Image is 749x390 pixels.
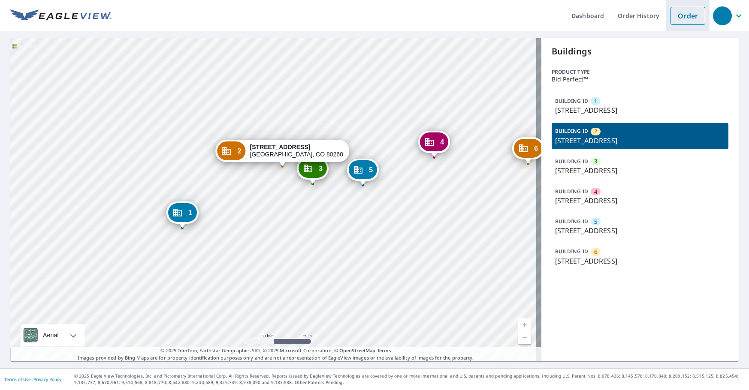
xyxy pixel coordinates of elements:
p: BUILDING ID [555,158,588,165]
p: BUILDING ID [555,218,588,225]
div: Dropped pin, building 4, Commercial property, 8444 Pecos St Denver, CO 80260 [418,131,450,157]
img: EV Logo [10,9,112,22]
span: 1 [594,97,597,105]
a: Terms of Use [4,376,31,382]
div: Dropped pin, building 2, Commercial property, 8444 Pecos St Denver, CO 80260 [216,140,349,166]
div: [GEOGRAPHIC_DATA], CO 80260 [250,144,343,158]
p: [STREET_ADDRESS] [555,225,725,236]
div: Dropped pin, building 6, Commercial property, 8444 Pecos St Denver, CO 80260 [512,137,544,164]
span: 2 [238,148,242,154]
span: 6 [594,248,597,256]
span: 5 [594,218,597,226]
span: 1 [188,210,192,216]
a: Privacy Policy [33,376,61,382]
a: Terms [377,347,391,354]
div: Dropped pin, building 3, Commercial property, 8444 Pecos St Denver, CO 80260 [297,157,329,184]
p: [STREET_ADDRESS] [555,135,725,146]
span: 2 [594,127,597,135]
p: Buildings [552,45,729,58]
p: Bid Perfect™ [552,76,729,83]
p: | [4,377,61,382]
p: [STREET_ADDRESS] [555,256,725,266]
p: BUILDING ID [555,248,588,255]
p: BUILDING ID [555,127,588,135]
span: 3 [319,165,323,172]
p: Images provided by Bing Maps are for property identification purposes only and are not a represen... [10,347,541,361]
span: 5 [369,167,373,173]
div: Dropped pin, building 1, Commercial property, 8444 Pecos St Denver, CO 80260 [166,201,198,228]
strong: [STREET_ADDRESS] [250,144,311,150]
p: Product type [552,68,729,76]
p: [STREET_ADDRESS] [555,165,725,176]
a: Current Level 19, Zoom Out [518,331,531,344]
div: Aerial [21,324,85,346]
span: 4 [594,188,597,196]
span: 4 [440,139,444,145]
a: Order [670,7,705,25]
a: Current Level 19, Zoom In [518,318,531,331]
p: © 2025 Eagle View Technologies, Inc. and Pictometry International Corp. All Rights Reserved. Repo... [74,373,745,386]
p: BUILDING ID [555,97,588,105]
div: Aerial [40,324,61,346]
span: 6 [534,145,538,152]
div: Dropped pin, building 5, Commercial property, 8444 Pecos St Denver, CO 80260 [347,159,379,185]
p: [STREET_ADDRESS] [555,195,725,206]
a: OpenStreetMap [339,347,375,354]
p: [STREET_ADDRESS] [555,105,725,115]
span: © 2025 TomTom, Earthstar Geographics SIO, © 2025 Microsoft Corporation, © [160,347,391,354]
p: BUILDING ID [555,188,588,195]
span: 3 [594,157,597,165]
